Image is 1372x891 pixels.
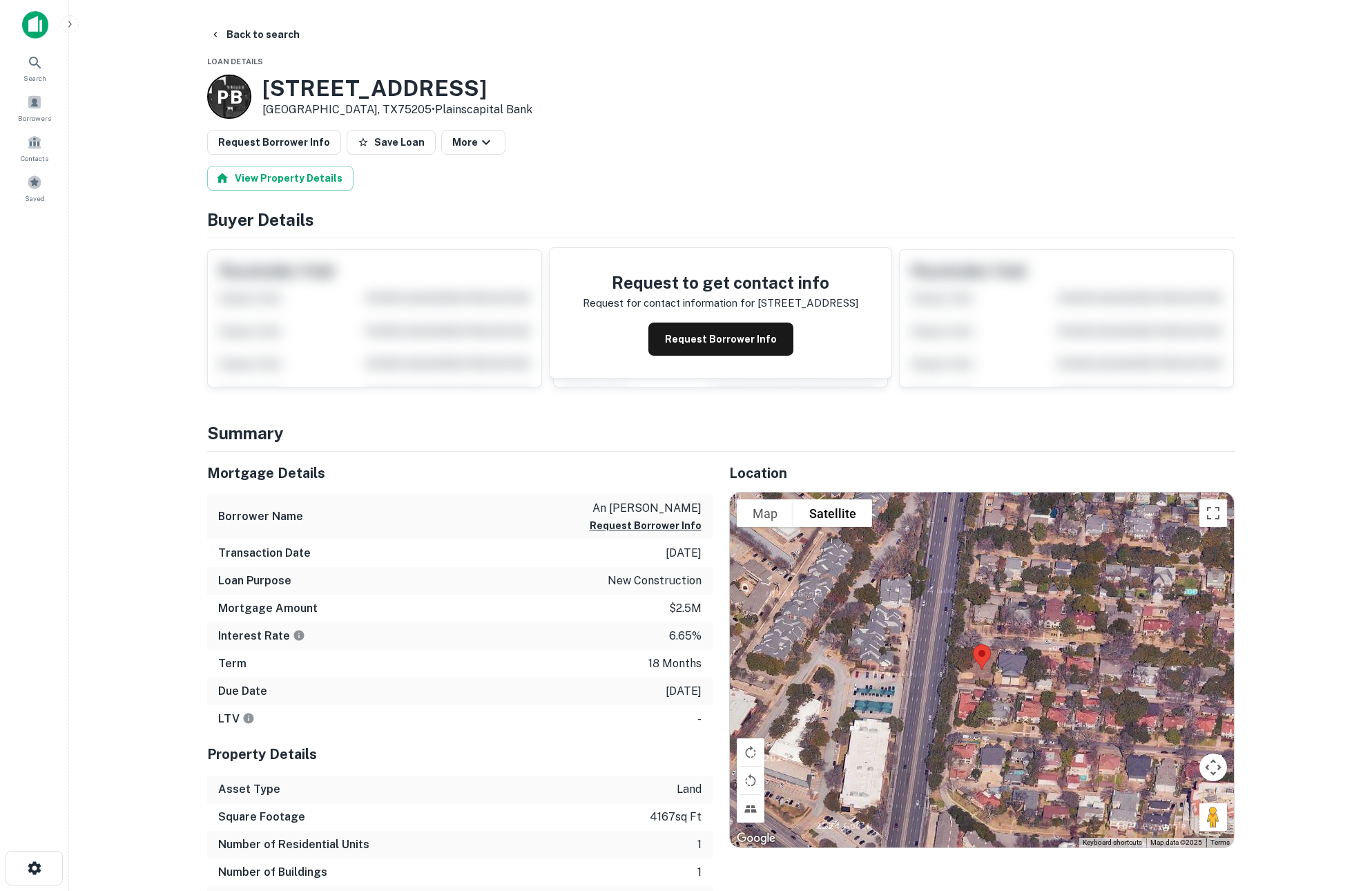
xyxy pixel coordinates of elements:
p: [DATE] [666,683,702,700]
p: new construction [608,573,702,589]
h6: LTV [218,711,255,727]
h4: Summary [207,421,1235,445]
p: 1 [697,836,702,853]
button: Show satellite imagery [793,499,872,527]
p: P B [217,84,241,111]
img: Google [733,830,779,847]
p: [DATE] [666,545,702,562]
a: Open this area in Google Maps (opens a new window) [733,830,779,847]
span: Search [23,73,46,84]
a: Saved [4,169,65,207]
a: Plainscapital Bank [435,103,532,116]
p: [STREET_ADDRESS] [757,295,858,312]
span: Borrowers [18,113,51,124]
span: Contacts [21,153,48,164]
p: Request for contact information for [583,295,755,312]
h6: Asset Type [218,781,280,798]
h6: Number of Buildings [218,864,327,881]
h4: Request to get contact info [583,270,858,295]
button: Keyboard shortcuts [1083,838,1142,847]
a: Search [4,49,65,86]
button: View Property Details [207,166,354,191]
span: Loan Details [207,57,263,66]
a: Contacts [4,129,65,166]
button: Rotate map counterclockwise [737,767,764,794]
span: Saved [25,193,45,204]
p: 18 months [648,655,702,672]
svg: LTVs displayed on the website are for informational purposes only and may be reported incorrectly... [242,712,255,725]
h6: Transaction Date [218,545,311,562]
button: Tilt map [737,795,764,823]
h6: Loan Purpose [218,573,291,589]
button: Save Loan [347,130,436,155]
h6: Borrower Name [218,508,303,525]
button: Show street map [737,499,793,527]
p: 1 [697,864,702,881]
svg: The interest rates displayed on the website are for informational purposes only and may be report... [293,629,305,642]
h6: Due Date [218,683,267,700]
h6: Interest Rate [218,628,305,644]
button: Request Borrower Info [207,130,341,155]
h6: Number of Residential Units [218,836,369,853]
h3: [STREET_ADDRESS] [262,75,532,102]
a: Terms [1210,839,1230,846]
button: Map camera controls [1199,754,1227,781]
span: Map data ©2025 [1150,839,1202,846]
p: - [697,711,702,727]
button: Request Borrower Info [648,323,793,356]
h5: Property Details [207,744,713,765]
button: Toggle fullscreen view [1199,499,1227,527]
button: Rotate map clockwise [737,738,764,766]
button: Request Borrower Info [590,517,702,534]
p: an [PERSON_NAME] [590,500,702,517]
h5: Location [729,463,1235,483]
iframe: Chat Widget [1303,780,1372,847]
a: Borrowers [4,89,65,126]
button: Drag Pegman onto the map to open Street View [1199,803,1227,831]
h6: Square Footage [218,809,305,825]
p: $2.5m [669,600,702,617]
p: 4167 sq ft [650,809,702,825]
h6: Mortgage Amount [218,600,318,617]
p: land [677,781,702,798]
img: capitalize-icon.png [22,11,48,39]
p: 6.65% [669,628,702,644]
h5: Mortgage Details [207,463,713,483]
button: More [441,130,505,155]
button: Back to search [204,22,305,47]
h6: Term [218,655,247,672]
p: [GEOGRAPHIC_DATA], TX75205 • [262,102,532,118]
h4: Buyer Details [207,207,1235,232]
